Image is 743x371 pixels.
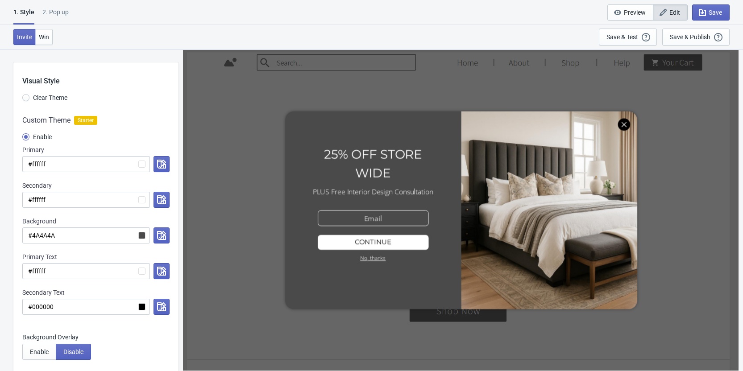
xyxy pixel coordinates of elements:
span: Save [709,9,722,16]
span: Clear Theme [33,93,67,102]
div: Secondary [22,181,170,190]
iframe: chat widget [706,335,734,362]
div: Secondary Text [22,288,170,297]
span: Win [39,33,49,41]
span: Starter [74,116,97,125]
span: Disable [63,348,83,355]
button: Edit [653,4,688,21]
div: Save & Test [606,33,638,41]
span: Preview [624,9,646,16]
span: Enable [30,348,49,355]
button: Save [692,4,730,21]
div: Primary [22,145,170,154]
button: Win [35,29,53,45]
button: Enable [22,344,56,360]
div: Background [22,217,170,226]
button: Save & Publish [662,29,730,45]
label: Background Overlay [22,333,170,342]
span: Custom Theme [22,115,71,126]
button: Preview [607,4,653,21]
span: Edit [669,9,680,16]
span: Enable [33,132,52,141]
button: Save & Test [599,29,657,45]
button: Invite [13,29,36,45]
div: Visual Style [22,62,178,87]
span: Invite [17,33,32,41]
div: Save & Publish [670,33,710,41]
div: Primary Text [22,252,170,261]
button: Disable [56,344,91,360]
div: 2. Pop up [42,8,69,23]
div: 1 . Style [13,8,34,25]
